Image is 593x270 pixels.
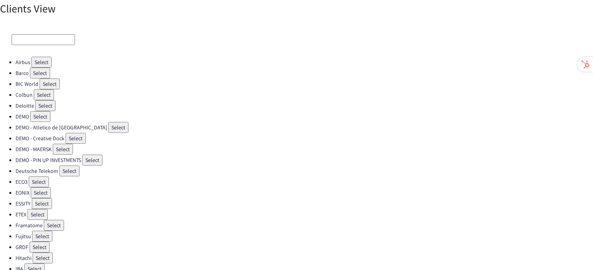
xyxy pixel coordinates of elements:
li: Fujitsu [16,231,593,242]
li: DEMO - Atletico de [GEOGRAPHIC_DATA] [16,122,593,133]
button: Select [33,253,53,263]
iframe: Chat Widget [554,233,593,270]
button: Select [35,100,55,111]
li: DEMO [16,111,593,122]
button: Select [30,111,50,122]
button: Select [30,68,50,78]
li: Deloitte [16,100,593,111]
li: Framatome [16,220,593,231]
button: Select [82,155,102,165]
li: DEMO - MAERSK [16,144,593,155]
button: Select [66,133,86,144]
button: Select [59,165,80,176]
button: Select [44,220,64,231]
li: DEMO - Creative Dock [16,133,593,144]
button: Select [108,122,128,133]
button: Select [32,231,52,242]
button: Select [53,144,73,155]
button: Select [34,89,54,100]
button: Select [31,57,52,68]
button: Select [28,209,48,220]
button: Select [40,78,60,89]
button: Select [29,242,50,253]
li: ESSITY [16,198,593,209]
button: Select [31,187,51,198]
button: Select [32,198,52,209]
li: DEMO - PIN UP INVESTMENTS [16,155,593,165]
li: Barco [16,68,593,78]
li: Colbun [16,89,593,100]
li: ETEX [16,209,593,220]
li: BIC World [16,78,593,89]
li: Hitachi [16,253,593,263]
li: GRDF [16,242,593,253]
button: Select [29,176,49,187]
li: Airbus [16,57,593,68]
li: EONIX [16,187,593,198]
li: ECO3 [16,176,593,187]
li: Deutsche Telekom [16,165,593,176]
